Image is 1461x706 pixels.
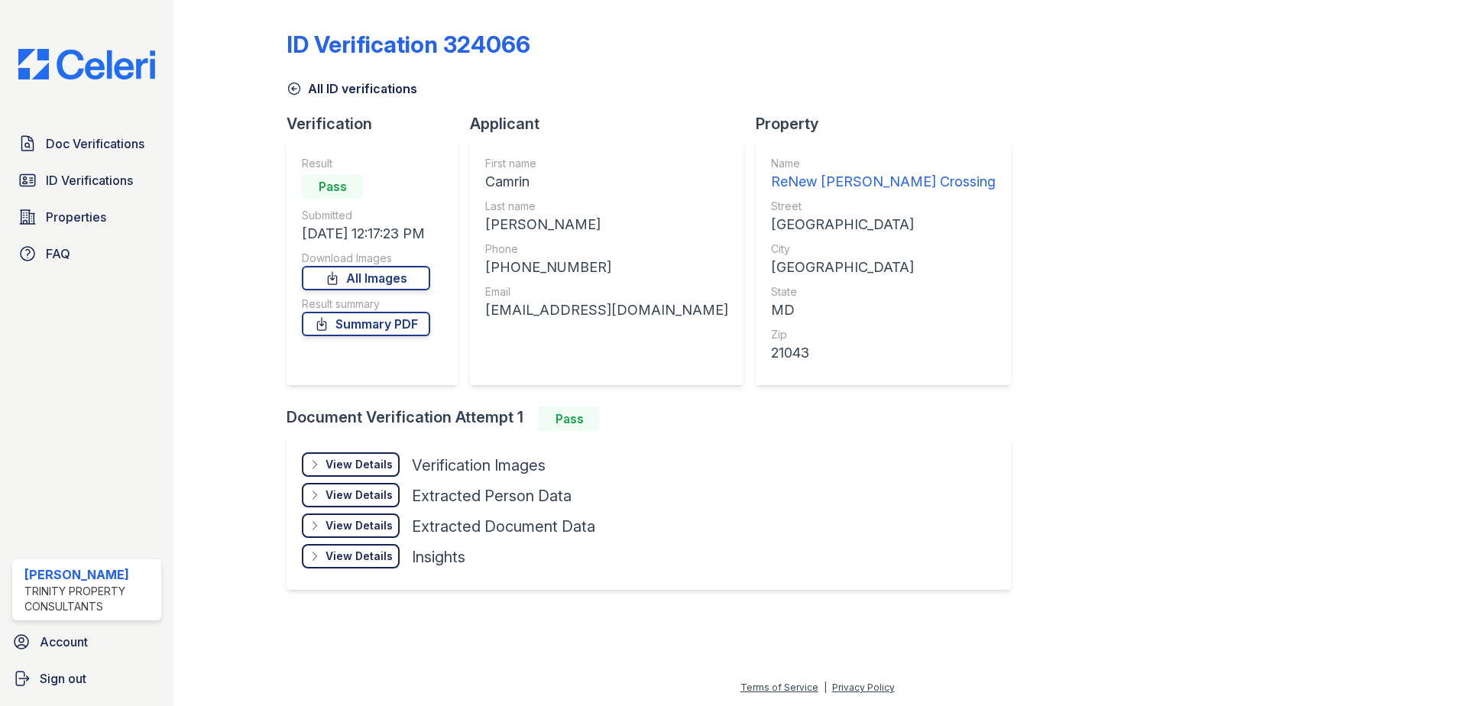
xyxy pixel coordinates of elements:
[287,113,470,134] div: Verification
[771,214,996,235] div: [GEOGRAPHIC_DATA]
[302,312,430,336] a: Summary PDF
[771,241,996,257] div: City
[6,663,167,694] a: Sign out
[771,284,996,300] div: State
[771,171,996,193] div: ReNew [PERSON_NAME] Crossing
[287,79,417,98] a: All ID verifications
[485,156,728,171] div: First name
[485,199,728,214] div: Last name
[326,487,393,503] div: View Details
[302,266,430,290] a: All Images
[6,627,167,657] a: Account
[771,156,996,171] div: Name
[485,214,728,235] div: [PERSON_NAME]
[287,31,530,58] div: ID Verification 324066
[485,284,728,300] div: Email
[539,406,600,431] div: Pass
[40,633,88,651] span: Account
[771,199,996,214] div: Street
[302,156,430,171] div: Result
[740,682,818,693] a: Terms of Service
[302,251,430,266] div: Download Images
[326,549,393,564] div: View Details
[46,171,133,189] span: ID Verifications
[326,457,393,472] div: View Details
[46,134,144,153] span: Doc Verifications
[412,455,546,476] div: Verification Images
[12,238,161,269] a: FAQ
[12,165,161,196] a: ID Verifications
[485,241,728,257] div: Phone
[771,300,996,321] div: MD
[412,485,572,507] div: Extracted Person Data
[832,682,895,693] a: Privacy Policy
[46,245,70,263] span: FAQ
[771,257,996,278] div: [GEOGRAPHIC_DATA]
[12,202,161,232] a: Properties
[302,174,363,199] div: Pass
[12,128,161,159] a: Doc Verifications
[302,296,430,312] div: Result summary
[6,49,167,79] img: CE_Logo_Blue-a8612792a0a2168367f1c8372b55b34899dd931a85d93a1a3d3e32e68fde9ad4.png
[24,565,155,584] div: [PERSON_NAME]
[771,327,996,342] div: Zip
[302,208,430,223] div: Submitted
[412,516,595,537] div: Extracted Document Data
[771,342,996,364] div: 21043
[771,156,996,193] a: Name ReNew [PERSON_NAME] Crossing
[46,208,106,226] span: Properties
[287,406,1023,431] div: Document Verification Attempt 1
[824,682,827,693] div: |
[485,257,728,278] div: [PHONE_NUMBER]
[40,669,86,688] span: Sign out
[485,171,728,193] div: Camrin
[302,223,430,245] div: [DATE] 12:17:23 PM
[412,546,465,568] div: Insights
[470,113,756,134] div: Applicant
[756,113,1023,134] div: Property
[485,300,728,321] div: [EMAIL_ADDRESS][DOMAIN_NAME]
[326,518,393,533] div: View Details
[24,584,155,614] div: Trinity Property Consultants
